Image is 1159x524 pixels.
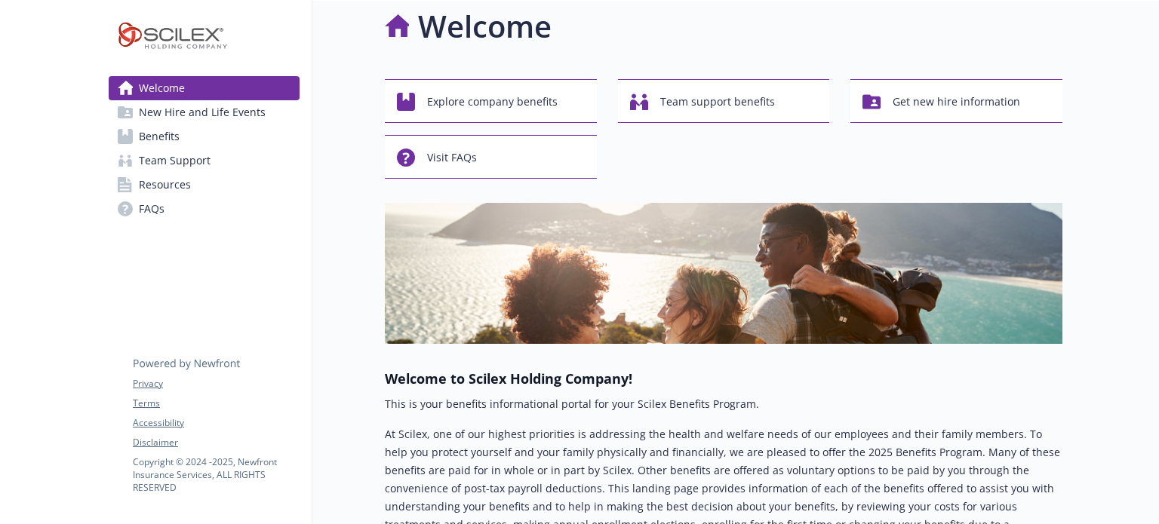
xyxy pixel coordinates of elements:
[427,87,558,116] span: Explore company benefits
[133,436,299,449] a: Disclaimer
[385,395,1062,413] p: This is your benefits informational portal for your Scilex Benefits Program.
[109,197,300,221] a: FAQs
[660,87,775,116] span: Team support benefits
[139,76,185,100] span: Welcome
[109,149,300,173] a: Team Support
[385,369,632,388] strong: Welcome to Scilex Holding Company!
[850,79,1062,123] button: Get new hire information
[109,76,300,100] a: Welcome
[133,377,299,391] a: Privacy
[139,100,266,124] span: New Hire and Life Events
[427,143,477,172] span: Visit FAQs
[385,203,1062,344] img: overview page banner
[385,79,597,123] button: Explore company benefits
[385,135,597,179] button: Visit FAQs
[133,397,299,410] a: Terms
[139,149,211,173] span: Team Support
[139,197,164,221] span: FAQs
[133,416,299,430] a: Accessibility
[893,87,1020,116] span: Get new hire information
[139,173,191,197] span: Resources
[418,4,552,49] h1: Welcome
[618,79,830,123] button: Team support benefits
[139,124,180,149] span: Benefits
[109,124,300,149] a: Benefits
[109,100,300,124] a: New Hire and Life Events
[109,173,300,197] a: Resources
[133,455,299,494] p: Copyright © 2024 - 2025 , Newfront Insurance Services, ALL RIGHTS RESERVED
